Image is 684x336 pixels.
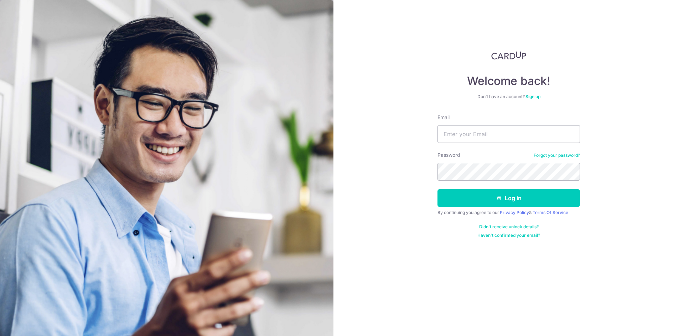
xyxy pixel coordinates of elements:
a: Haven't confirmed your email? [477,233,540,238]
button: Log in [437,189,580,207]
label: Password [437,151,460,159]
a: Forgot your password? [534,153,580,158]
a: Terms Of Service [533,210,568,215]
div: By continuing you agree to our & [437,210,580,215]
h4: Welcome back! [437,74,580,88]
a: Didn't receive unlock details? [479,224,539,230]
img: CardUp Logo [491,51,526,60]
input: Enter your Email [437,125,580,143]
a: Sign up [525,94,540,99]
div: Don’t have an account? [437,94,580,100]
a: Privacy Policy [500,210,529,215]
label: Email [437,114,450,121]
